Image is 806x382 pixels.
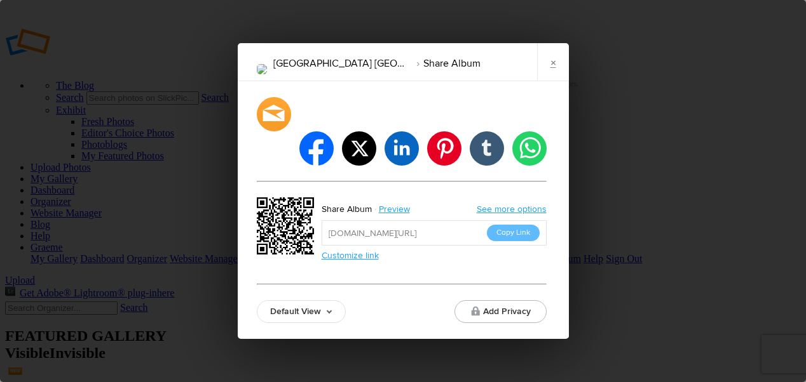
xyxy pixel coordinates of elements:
a: Preview [372,201,420,218]
a: See more options [477,204,547,214]
li: [GEOGRAPHIC_DATA] [GEOGRAPHIC_DATA] Cityscapes [DATE] 14:47 [273,53,409,74]
button: Copy Link [487,225,540,241]
li: pinterest [427,131,461,166]
a: × [537,43,569,81]
li: whatsapp [512,131,547,166]
a: Default View [257,300,346,323]
li: tumblr [470,131,504,166]
img: Brisbane_Australia_Cityscapes_.png [257,64,267,74]
button: Add Privacy [454,300,547,323]
div: https://slickpic.us/18330339xIwk [257,197,318,258]
a: Customize link [322,250,379,261]
li: twitter [342,131,376,166]
li: linkedin [385,131,419,166]
li: Share Album [409,53,481,74]
li: facebook [299,131,334,166]
div: Share Album [322,201,372,218]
